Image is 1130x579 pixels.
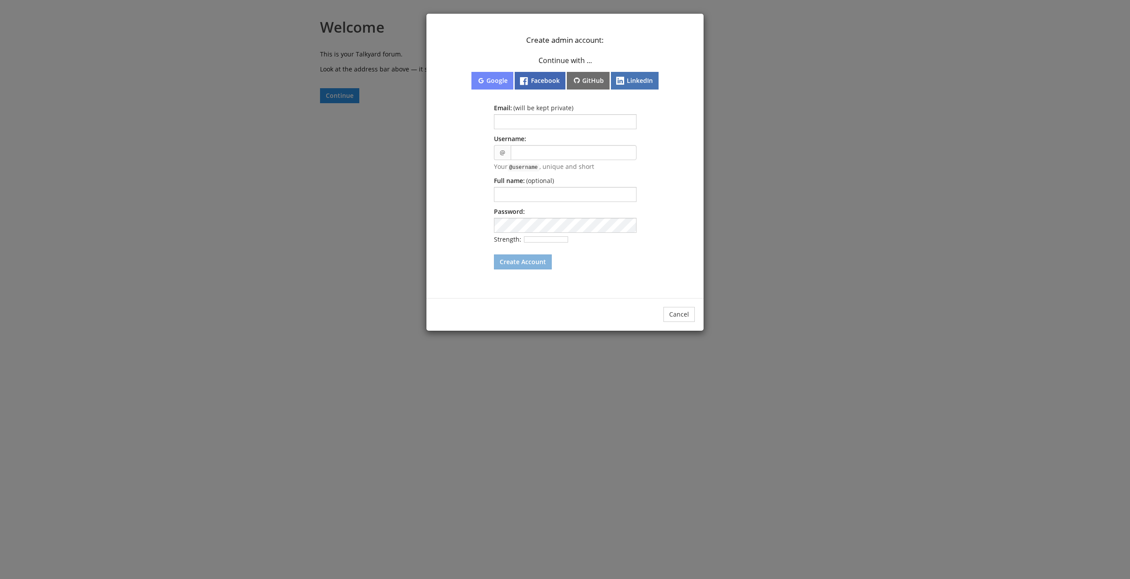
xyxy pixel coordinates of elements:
[494,176,554,185] label: Full name:
[494,134,526,143] label: Username:
[611,72,659,90] button: LinkedIn
[663,307,695,322] button: Cancel
[499,56,631,65] p: Continue with ...
[471,72,513,90] button: Google
[520,77,528,85] img: flogo-HexRBG-Wht-58.png
[567,72,610,90] button: GitHub
[494,145,511,160] span: @
[508,164,540,172] code: @username
[513,104,573,112] span: ( will be kept private )
[494,162,595,171] span: Your , unique and short
[494,104,573,112] label: Email:
[526,176,554,185] span: (optional)
[494,207,525,216] label: Password:
[515,72,565,90] button: Facebook
[494,235,568,243] span: Strength:
[437,35,693,45] p: Create admin account:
